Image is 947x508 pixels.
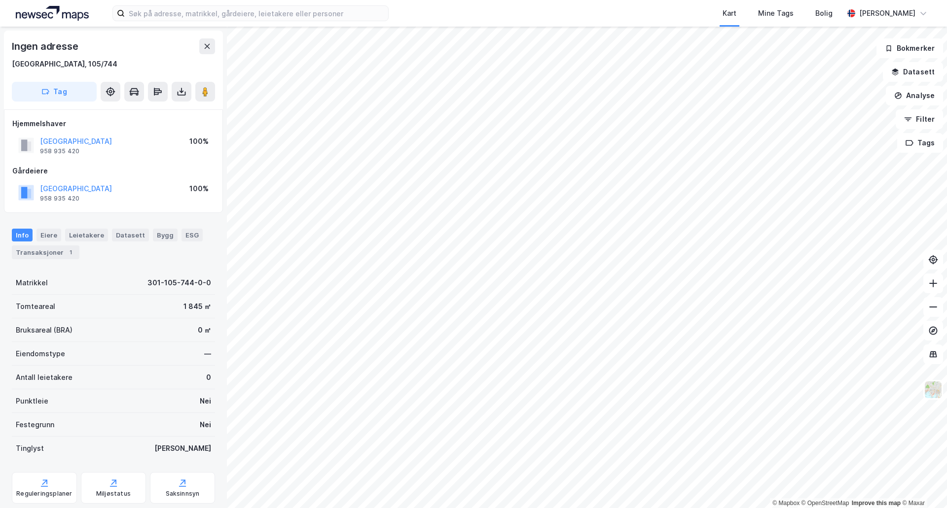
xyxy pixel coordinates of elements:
[154,442,211,454] div: [PERSON_NAME]
[206,372,211,383] div: 0
[198,324,211,336] div: 0 ㎡
[16,301,55,312] div: Tomteareal
[112,229,149,241] div: Datasett
[898,461,947,508] div: Kontrollprogram for chat
[16,277,48,289] div: Matrikkel
[65,229,108,241] div: Leietakere
[801,500,849,507] a: OpenStreetMap
[815,7,833,19] div: Bolig
[12,245,79,259] div: Transaksjoner
[16,419,54,431] div: Festegrunn
[883,62,943,82] button: Datasett
[886,86,943,105] button: Analyse
[166,490,200,498] div: Saksinnsyn
[897,133,943,153] button: Tags
[16,324,73,336] div: Bruksareal (BRA)
[183,301,211,312] div: 1 845 ㎡
[16,442,44,454] div: Tinglyst
[924,380,943,399] img: Z
[16,348,65,360] div: Eiendomstype
[16,395,48,407] div: Punktleie
[40,195,79,203] div: 958 935 420
[66,247,75,257] div: 1
[125,6,388,21] input: Søk på adresse, matrikkel, gårdeiere, leietakere eller personer
[12,82,97,102] button: Tag
[189,135,209,147] div: 100%
[876,38,943,58] button: Bokmerker
[16,6,89,21] img: logo.a4113a55bc3d86da70a041830d287a7e.svg
[852,500,901,507] a: Improve this map
[96,490,131,498] div: Miljøstatus
[896,109,943,129] button: Filter
[772,500,800,507] a: Mapbox
[200,419,211,431] div: Nei
[859,7,915,19] div: [PERSON_NAME]
[182,229,203,241] div: ESG
[12,165,215,177] div: Gårdeiere
[204,348,211,360] div: —
[898,461,947,508] iframe: Chat Widget
[16,490,72,498] div: Reguleringsplaner
[147,277,211,289] div: 301-105-744-0-0
[200,395,211,407] div: Nei
[153,229,178,241] div: Bygg
[189,183,209,195] div: 100%
[40,147,79,155] div: 958 935 420
[12,58,117,70] div: [GEOGRAPHIC_DATA], 105/744
[16,372,73,383] div: Antall leietakere
[758,7,794,19] div: Mine Tags
[723,7,736,19] div: Kart
[12,118,215,130] div: Hjemmelshaver
[12,38,80,54] div: Ingen adresse
[12,229,33,241] div: Info
[36,229,61,241] div: Eiere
